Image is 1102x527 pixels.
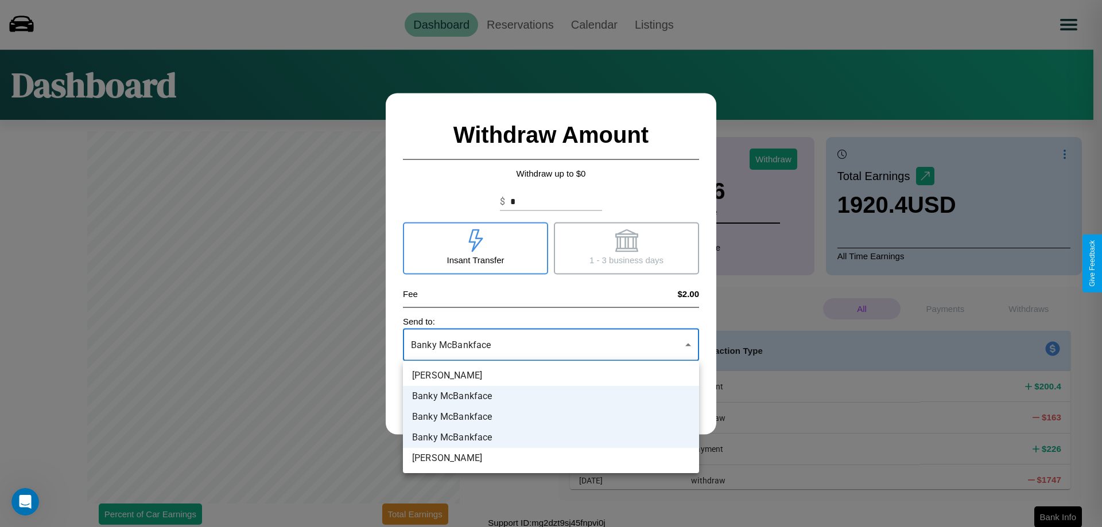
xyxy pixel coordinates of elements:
[1088,240,1096,287] div: Give Feedback
[403,386,699,407] li: Banky McBankface
[403,448,699,469] li: [PERSON_NAME]
[403,365,699,386] li: [PERSON_NAME]
[403,407,699,427] li: Banky McBankface
[403,427,699,448] li: Banky McBankface
[11,488,39,516] iframe: Intercom live chat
